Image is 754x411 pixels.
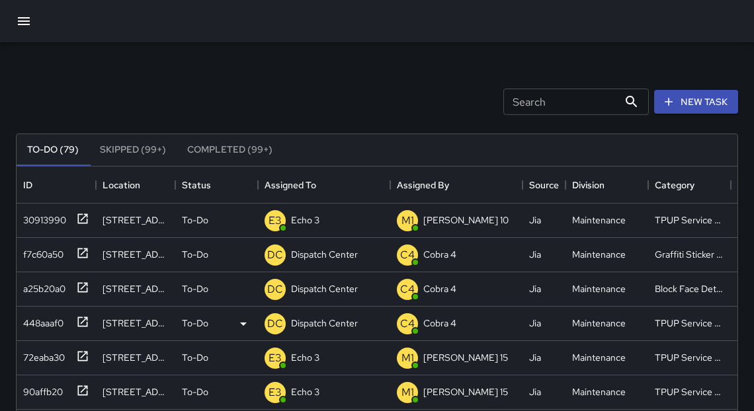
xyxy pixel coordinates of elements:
div: a25b20a0 [18,277,65,295]
div: Maintenance [572,385,626,398]
div: TPUP Service Requested [655,317,724,330]
div: Maintenance [572,213,626,227]
p: M1 [401,350,414,366]
p: [PERSON_NAME] 15 [423,351,508,364]
button: Skipped (99+) [89,134,177,166]
p: Echo 3 [291,351,319,364]
p: To-Do [182,248,208,261]
div: Jia [529,351,541,364]
div: Source [529,167,559,204]
div: Assigned To [258,167,390,204]
p: C4 [400,316,415,332]
div: Graffiti Sticker Abated Small [655,248,724,261]
p: [PERSON_NAME] 10 [423,213,509,227]
button: To-Do (79) [17,134,89,166]
p: To-Do [182,351,208,364]
p: Echo 3 [291,385,319,398]
div: Jia [529,213,541,227]
div: Status [175,167,258,204]
div: Block Face Detailed [655,282,724,295]
div: f7c60a50 [18,243,63,261]
div: 90affb20 [18,380,63,398]
button: Completed (99+) [177,134,283,166]
div: Source [523,167,565,204]
div: 2295 Broadway [103,317,169,330]
div: TPUP Service Requested [655,213,724,227]
div: ID [23,167,32,204]
div: Category [648,167,731,204]
div: 72eaba30 [18,346,65,364]
div: Maintenance [572,282,626,295]
div: Location [103,167,140,204]
p: DC [267,281,283,297]
div: 2044 Franklin Street [103,282,169,295]
p: Cobra 4 [423,282,456,295]
div: Assigned By [390,167,523,204]
div: 448aaaf0 [18,311,63,330]
div: 359 15th Street [103,385,169,398]
p: To-Do [182,385,208,398]
div: Assigned To [265,167,316,204]
p: Cobra 4 [423,248,456,261]
p: Echo 3 [291,213,319,227]
p: Dispatch Center [291,282,358,295]
div: Jia [529,317,541,330]
div: Maintenance [572,317,626,330]
p: To-Do [182,213,208,227]
p: To-Do [182,282,208,295]
div: Assigned By [397,167,449,204]
p: M1 [401,385,414,400]
p: [PERSON_NAME] 15 [423,385,508,398]
p: E3 [269,385,282,400]
div: Jia [529,385,541,398]
div: 410 21st Street [103,248,169,261]
p: Dispatch Center [291,248,358,261]
p: DC [267,247,283,263]
div: 30913990 [18,208,66,227]
p: C4 [400,281,415,297]
p: To-Do [182,317,208,330]
div: TPUP Service Requested [655,385,724,398]
div: Status [182,167,211,204]
p: C4 [400,247,415,263]
p: DC [267,316,283,332]
p: E3 [269,213,282,229]
div: Location [96,167,175,204]
div: Division [565,167,648,204]
p: Cobra 4 [423,317,456,330]
div: Maintenance [572,351,626,364]
p: E3 [269,350,282,366]
div: Maintenance [572,248,626,261]
div: 1707 Webster Street [103,351,169,364]
p: Dispatch Center [291,317,358,330]
div: ID [17,167,96,204]
div: Division [572,167,605,204]
div: 360 22nd Street [103,213,169,227]
div: Category [655,167,694,204]
button: New Task [654,90,738,114]
p: M1 [401,213,414,229]
div: Jia [529,248,541,261]
div: Jia [529,282,541,295]
div: TPUP Service Requested [655,351,724,364]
